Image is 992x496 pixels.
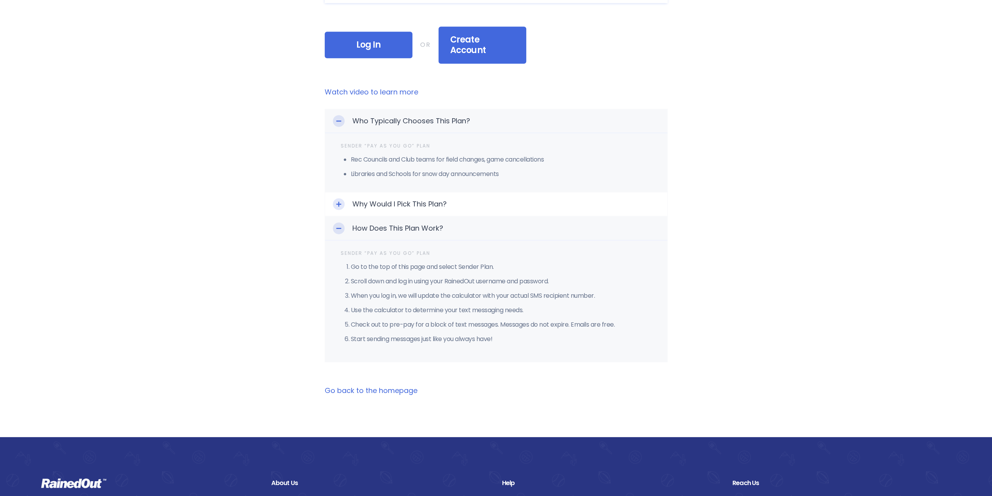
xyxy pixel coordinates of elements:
[351,262,652,272] li: Go to the top of this page and select Sender Plan.
[325,217,667,240] div: Toggle ExpandHow Does This Plan Work?
[450,34,515,56] span: Create Account
[325,32,412,58] div: Log In
[732,478,951,488] div: Reach Us
[325,386,417,395] a: Go back to the homepage
[325,87,668,97] a: Watch video to learn more
[336,39,401,50] span: Log In
[351,291,652,300] li: When you log in, we will update the calculator with your actual SMS recipient number.
[333,222,345,234] div: Toggle Expand
[420,40,431,50] div: OR
[333,198,345,210] div: Toggle Expand
[502,478,721,488] div: Help
[351,169,652,179] li: Libraries and Schools for snow day announcements
[439,27,526,64] div: Create Account
[351,320,652,329] li: Check out to pre-pay for a block of text messages. Messages do not expire. Emails are free.
[351,277,652,286] li: Scroll down and log in using your RainedOut username and password.
[351,334,652,344] li: Start sending messages just like you always have!
[333,115,345,127] div: Toggle Expand
[325,109,667,133] div: Toggle ExpandWho Typically Chooses This Plan?
[325,192,667,216] div: Toggle ExpandWhy Would I Pick This Plan?
[351,306,652,315] li: Use the calculator to determine your text messaging needs.
[341,248,652,258] div: Sender “Pay As You Go” Plan
[351,155,652,164] li: Rec Councils and Club teams for field changes, game cancellations
[341,141,652,151] div: Sender “Pay As You Go” Plan
[271,478,490,488] div: About Us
